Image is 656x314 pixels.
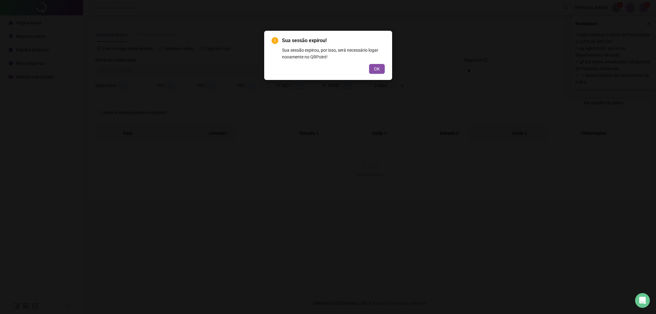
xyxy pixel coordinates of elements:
span: OK [374,66,380,72]
div: Open Intercom Messenger [635,293,650,308]
button: OK [369,64,385,74]
span: Sua sessão expirou! [282,38,327,43]
div: Sua sessão expirou, por isso, será necessário logar novamente no QRPoint! [282,47,385,60]
span: exclamation-circle [272,37,278,44]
